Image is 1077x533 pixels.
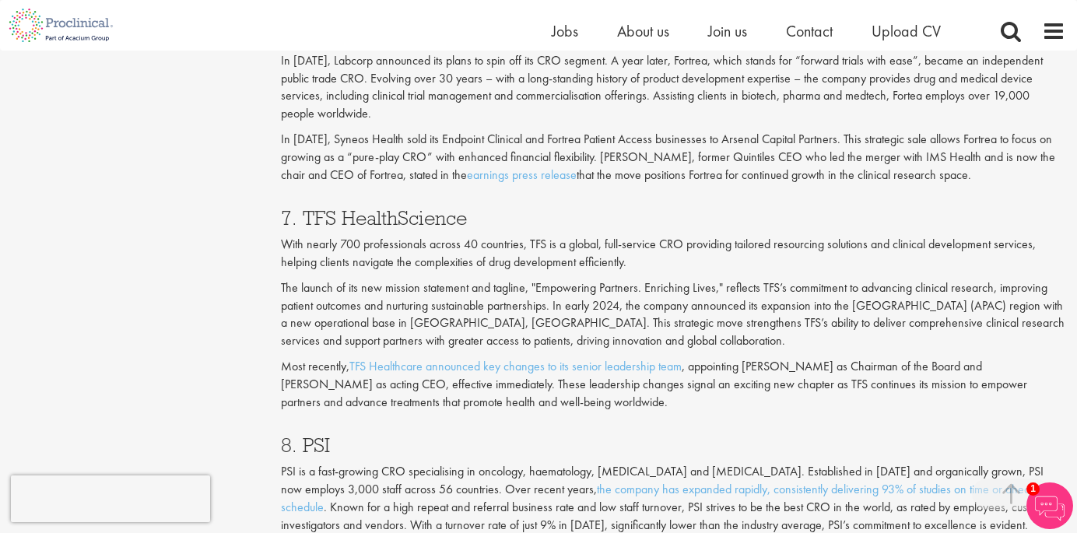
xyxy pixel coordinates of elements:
a: earnings press release [467,167,577,183]
img: Chatbot [1026,482,1073,529]
p: In [DATE], Labcorp announced its plans to spin off its CRO segment. A year later, Fortrea, which ... [281,52,1065,123]
a: Jobs [552,21,578,41]
p: Most recently, , appointing [PERSON_NAME] as Chairman of the Board and [PERSON_NAME] as acting CE... [281,358,1065,412]
p: With nearly 700 professionals across 40 countries, TFS is a global, full-service CRO providing ta... [281,236,1065,272]
iframe: reCAPTCHA [11,475,210,522]
a: the company has expanded rapidly, consistently delivering 93% of studies on time or ahead of sche... [281,481,1049,515]
a: About us [617,21,669,41]
a: Contact [786,21,833,41]
p: In [DATE], Syneos Health sold its Endpoint Clinical and Fortrea Patient Access businesses to Arse... [281,131,1065,184]
a: Join us [708,21,747,41]
span: 1 [1026,482,1040,496]
a: Upload CV [872,21,941,41]
h3: 7. TFS HealthScience [281,208,1065,228]
p: The launch of its new mission statement and tagline, "Empowering Partners. Enriching Lives," refl... [281,279,1065,350]
a: TFS Healthcare announced key changes to its senior leadership team [349,358,682,374]
h3: 8. PSI [281,435,1065,455]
